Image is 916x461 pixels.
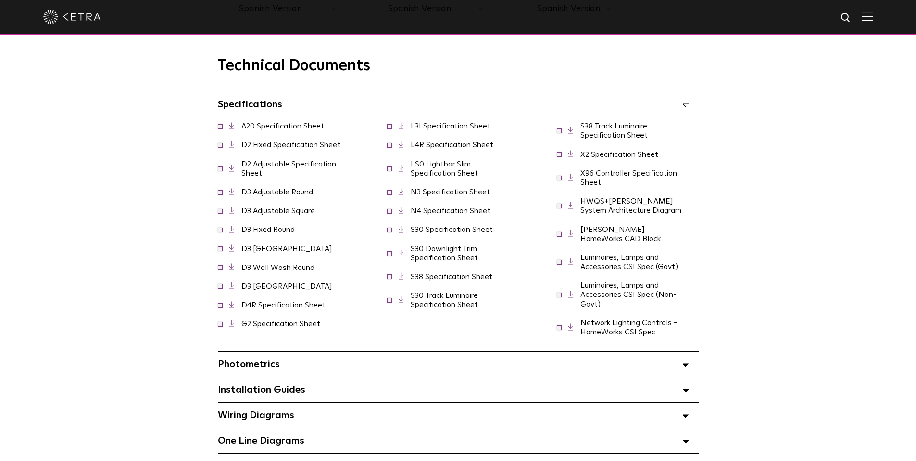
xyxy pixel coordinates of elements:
a: Luminaires, Lamps and Accessories CSI Spec (Non-Govt) [580,282,677,307]
img: Hamburger%20Nav.svg [862,12,873,21]
a: N4 Specification Sheet [411,207,490,215]
span: Installation Guides [218,385,305,395]
a: Luminaires, Lamps and Accessories CSI Spec (Govt) [580,254,678,270]
a: L3I Specification Sheet [411,122,490,130]
img: search icon [840,12,852,24]
a: X2 Specification Sheet [580,151,658,158]
a: S38 Track Luminaire Specification Sheet [580,122,648,139]
a: HWQS+[PERSON_NAME] System Architecture Diagram [580,197,681,214]
span: Specifications [218,100,282,109]
a: D4R Specification Sheet [241,301,326,309]
h3: Technical Documents [218,57,699,75]
a: D3 Adjustable Round [241,188,313,196]
a: S30 Track Luminaire Specification Sheet [411,292,478,308]
a: D3 Wall Wash Round [241,264,314,271]
a: N3 Specification Sheet [411,188,490,196]
span: Wiring Diagrams [218,410,294,420]
a: D3 Adjustable Square [241,207,315,215]
a: [PERSON_NAME] HomeWorks CAD Block [580,226,661,243]
a: S30 Downlight Trim Specification Sheet [411,245,478,262]
a: D3 Fixed Round [241,226,295,233]
span: Photometrics [218,359,280,369]
a: L4R Specification Sheet [411,141,493,149]
a: S38 Specification Sheet [411,273,492,281]
a: D2 Fixed Specification Sheet [241,141,340,149]
a: D2 Adjustable Specification Sheet [241,160,336,177]
a: S30 Specification Sheet [411,226,493,233]
span: One Line Diagrams [218,436,304,446]
a: D3 [GEOGRAPHIC_DATA] [241,245,332,253]
a: Network Lighting Controls - HomeWorks CSI Spec [580,319,677,336]
a: X96 Controller Specification Sheet [580,169,677,186]
a: LS0 Lightbar Slim Specification Sheet [411,160,478,177]
a: D3 [GEOGRAPHIC_DATA] [241,282,332,290]
a: A20 Specification Sheet [241,122,324,130]
a: G2 Specification Sheet [241,320,320,328]
img: ketra-logo-2019-white [43,10,101,24]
